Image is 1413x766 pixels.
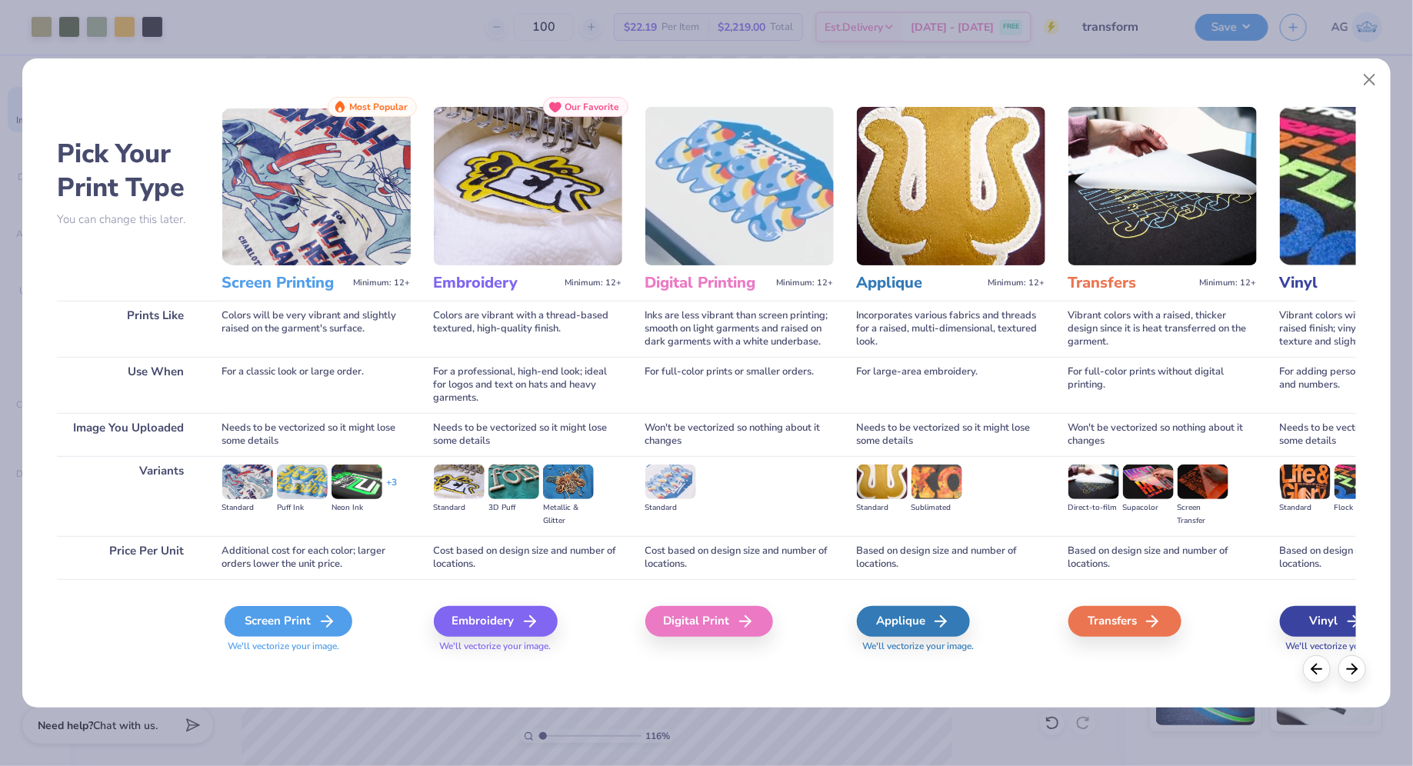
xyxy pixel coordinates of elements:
div: + 3 [386,476,397,502]
div: Standard [1280,501,1331,515]
div: Based on design size and number of locations. [857,536,1045,579]
h3: Digital Printing [645,273,771,293]
img: Direct-to-film [1068,465,1119,498]
img: Supacolor [1123,465,1174,498]
div: Standard [857,501,908,515]
div: Colors will be very vibrant and slightly raised on the garment's surface. [222,301,411,357]
div: Vibrant colors with a raised, thicker design since it is heat transferred on the garment. [1068,301,1257,357]
div: Standard [645,501,696,515]
div: Prints Like [57,301,199,357]
div: Cost based on design size and number of locations. [645,536,834,579]
div: Applique [857,606,970,637]
div: Based on design size and number of locations. [1068,536,1257,579]
div: Screen Transfer [1178,501,1228,528]
div: Vinyl [1280,606,1393,637]
div: Digital Print [645,606,773,637]
img: Standard [434,465,485,498]
span: Minimum: 12+ [777,278,834,288]
div: Won't be vectorized so nothing about it changes [1068,413,1257,456]
div: Standard [222,501,273,515]
img: Standard [645,465,696,498]
div: Standard [434,501,485,515]
div: For full-color prints or smaller orders. [645,357,834,413]
div: Embroidery [434,606,558,637]
h3: Applique [857,273,982,293]
img: Metallic & Glitter [543,465,594,498]
img: Digital Printing [645,107,834,265]
img: Puff Ink [277,465,328,498]
span: Our Favorite [565,102,620,112]
div: Flock [1335,501,1385,515]
img: Screen Transfer [1178,465,1228,498]
span: We'll vectorize your image. [857,640,1045,653]
div: For large-area embroidery. [857,357,1045,413]
div: Image You Uploaded [57,413,199,456]
span: Minimum: 12+ [1200,278,1257,288]
div: Supacolor [1123,501,1174,515]
img: Transfers [1068,107,1257,265]
div: Neon Ink [332,501,382,515]
img: Sublimated [911,465,962,498]
div: For a professional, high-end look; ideal for logos and text on hats and heavy garments. [434,357,622,413]
div: Cost based on design size and number of locations. [434,536,622,579]
span: Most Popular [350,102,408,112]
div: Needs to be vectorized so it might lose some details [434,413,622,456]
img: 3D Puff [488,465,539,498]
div: Colors are vibrant with a thread-based textured, high-quality finish. [434,301,622,357]
div: Inks are less vibrant than screen printing; smooth on light garments and raised on dark garments ... [645,301,834,357]
img: Standard [857,465,908,498]
div: Transfers [1068,606,1181,637]
span: We'll vectorize your image. [222,640,411,653]
div: Additional cost for each color; larger orders lower the unit price. [222,536,411,579]
div: Sublimated [911,501,962,515]
div: 3D Puff [488,501,539,515]
div: For full-color prints without digital printing. [1068,357,1257,413]
img: Flock [1335,465,1385,498]
img: Screen Printing [222,107,411,265]
span: Minimum: 12+ [565,278,622,288]
div: Needs to be vectorized so it might lose some details [222,413,411,456]
span: Minimum: 12+ [354,278,411,288]
img: Neon Ink [332,465,382,498]
p: You can change this later. [57,213,199,226]
div: For a classic look or large order. [222,357,411,413]
h3: Transfers [1068,273,1194,293]
h3: Vinyl [1280,273,1405,293]
div: Needs to be vectorized so it might lose some details [857,413,1045,456]
div: Screen Print [225,606,352,637]
img: Standard [222,465,273,498]
div: Metallic & Glitter [543,501,594,528]
span: We'll vectorize your image. [434,640,622,653]
div: Incorporates various fabrics and threads for a raised, multi-dimensional, textured look. [857,301,1045,357]
button: Close [1355,65,1385,95]
h2: Pick Your Print Type [57,137,199,205]
div: Direct-to-film [1068,501,1119,515]
img: Applique [857,107,1045,265]
div: Price Per Unit [57,536,199,579]
div: Variants [57,456,199,535]
h3: Screen Printing [222,273,348,293]
img: Standard [1280,465,1331,498]
div: Won't be vectorized so nothing about it changes [645,413,834,456]
h3: Embroidery [434,273,559,293]
div: Puff Ink [277,501,328,515]
img: Embroidery [434,107,622,265]
span: Minimum: 12+ [988,278,1045,288]
div: Use When [57,357,199,413]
